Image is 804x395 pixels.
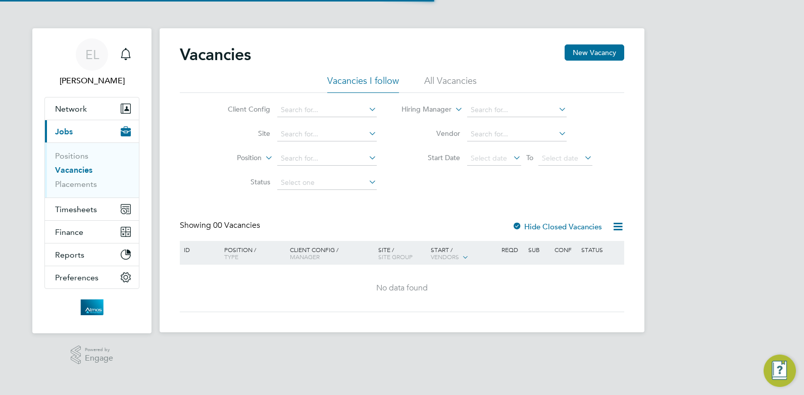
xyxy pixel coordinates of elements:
[44,75,139,87] span: Emma Longstaff
[526,241,552,258] div: Sub
[212,105,270,114] label: Client Config
[71,345,114,365] a: Powered byEngage
[55,151,88,161] a: Positions
[212,129,270,138] label: Site
[55,104,87,114] span: Network
[471,154,507,163] span: Select date
[467,127,567,141] input: Search for...
[287,241,376,265] div: Client Config /
[45,243,139,266] button: Reports
[378,253,413,261] span: Site Group
[393,105,451,115] label: Hiring Manager
[217,241,287,265] div: Position /
[55,179,97,189] a: Placements
[277,103,377,117] input: Search for...
[45,142,139,197] div: Jobs
[85,354,113,363] span: Engage
[180,220,262,231] div: Showing
[565,44,624,61] button: New Vacancy
[277,127,377,141] input: Search for...
[45,97,139,120] button: Network
[431,253,459,261] span: Vendors
[277,152,377,166] input: Search for...
[44,299,139,315] a: Go to home page
[45,221,139,243] button: Finance
[764,355,796,387] button: Engage Resource Center
[542,154,578,163] span: Select date
[80,299,103,315] img: atmosrecruitment-logo-retina.png
[44,38,139,87] a: EL[PERSON_NAME]
[277,176,377,190] input: Select one
[579,241,623,258] div: Status
[45,120,139,142] button: Jobs
[180,44,251,65] h2: Vacancies
[212,177,270,186] label: Status
[552,241,578,258] div: Conf
[424,75,477,93] li: All Vacancies
[204,153,262,163] label: Position
[181,283,623,293] div: No data found
[55,205,97,214] span: Timesheets
[327,75,399,93] li: Vacancies I follow
[402,153,460,162] label: Start Date
[467,103,567,117] input: Search for...
[55,273,98,282] span: Preferences
[55,127,73,136] span: Jobs
[45,198,139,220] button: Timesheets
[376,241,429,265] div: Site /
[499,241,525,258] div: Reqd
[181,241,217,258] div: ID
[428,241,499,266] div: Start /
[32,28,152,333] nav: Main navigation
[402,129,460,138] label: Vendor
[290,253,320,261] span: Manager
[55,165,92,175] a: Vacancies
[213,220,260,230] span: 00 Vacancies
[55,227,83,237] span: Finance
[523,151,536,164] span: To
[85,345,113,354] span: Powered by
[85,48,99,61] span: EL
[224,253,238,261] span: Type
[512,222,602,231] label: Hide Closed Vacancies
[45,266,139,288] button: Preferences
[55,250,84,260] span: Reports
